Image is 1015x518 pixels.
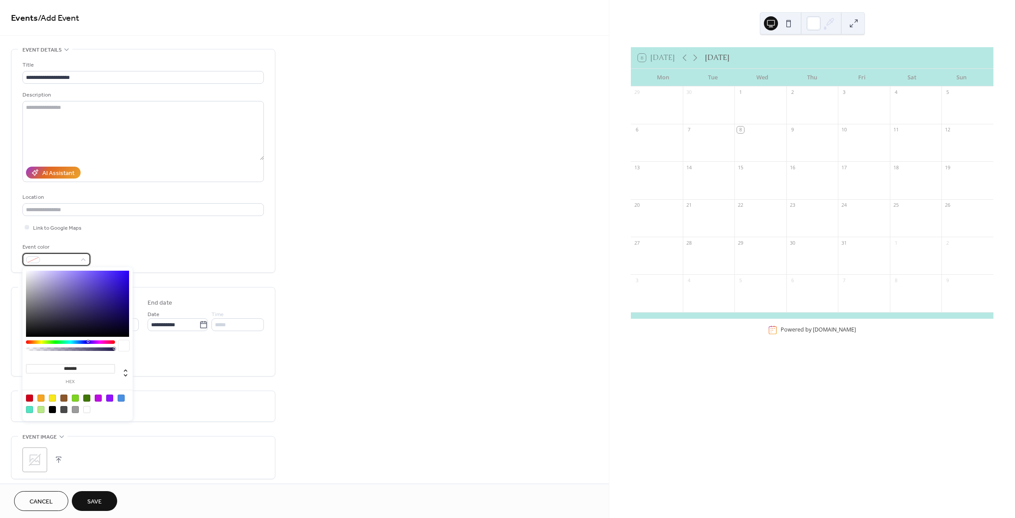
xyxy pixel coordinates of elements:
[944,164,951,171] div: 19
[60,395,67,402] div: #8B572A
[737,89,744,96] div: 1
[737,69,787,86] div: Wed
[633,239,640,246] div: 27
[42,169,74,178] div: AI Assistant
[737,202,744,209] div: 22
[14,491,68,511] button: Cancel
[49,406,56,413] div: #000000
[789,89,796,96] div: 2
[638,69,688,86] div: Mon
[106,395,113,402] div: #9013FE
[118,395,125,402] div: #4A90E2
[893,89,899,96] div: 4
[841,89,847,96] div: 3
[893,164,899,171] div: 18
[37,406,44,413] div: #B8E986
[944,277,951,283] div: 9
[83,406,90,413] div: #FFFFFF
[148,298,172,308] div: End date
[789,202,796,209] div: 23
[685,164,692,171] div: 14
[633,277,640,283] div: 3
[893,239,899,246] div: 1
[22,193,262,202] div: Location
[685,89,692,96] div: 30
[22,432,57,442] span: Event image
[944,202,951,209] div: 26
[887,69,937,86] div: Sat
[22,90,262,100] div: Description
[737,127,744,133] div: 8
[11,10,38,27] a: Events
[937,69,986,86] div: Sun
[705,52,730,63] div: [DATE]
[633,127,640,133] div: 6
[83,395,90,402] div: #417505
[22,45,62,55] span: Event details
[688,69,737,86] div: Tue
[60,406,67,413] div: #4A4A4A
[26,406,33,413] div: #50E3C2
[893,277,899,283] div: 8
[22,60,262,70] div: Title
[633,202,640,209] div: 20
[72,491,117,511] button: Save
[737,277,744,283] div: 5
[737,164,744,171] div: 15
[685,239,692,246] div: 28
[685,202,692,209] div: 21
[22,447,47,472] div: ;
[211,310,224,319] span: Time
[26,380,115,384] label: hex
[787,69,837,86] div: Thu
[38,10,79,27] span: / Add Event
[95,395,102,402] div: #BD10E0
[72,406,79,413] div: #9B9B9B
[685,127,692,133] div: 7
[49,395,56,402] div: #F8E71C
[944,127,951,133] div: 12
[685,277,692,283] div: 4
[944,239,951,246] div: 2
[633,164,640,171] div: 13
[633,89,640,96] div: 29
[813,326,856,334] a: [DOMAIN_NAME]
[26,167,81,179] button: AI Assistant
[30,497,53,507] span: Cancel
[841,239,847,246] div: 31
[789,127,796,133] div: 9
[37,395,44,402] div: #F5A623
[781,326,856,334] div: Powered by
[789,277,796,283] div: 6
[841,164,847,171] div: 17
[789,164,796,171] div: 16
[893,202,899,209] div: 25
[26,395,33,402] div: #D0021B
[841,277,847,283] div: 7
[841,202,847,209] div: 24
[22,242,89,252] div: Event color
[737,239,744,246] div: 29
[841,127,847,133] div: 10
[789,239,796,246] div: 30
[72,395,79,402] div: #7ED321
[837,69,887,86] div: Fri
[893,127,899,133] div: 11
[148,310,159,319] span: Date
[944,89,951,96] div: 5
[87,497,102,507] span: Save
[33,224,81,233] span: Link to Google Maps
